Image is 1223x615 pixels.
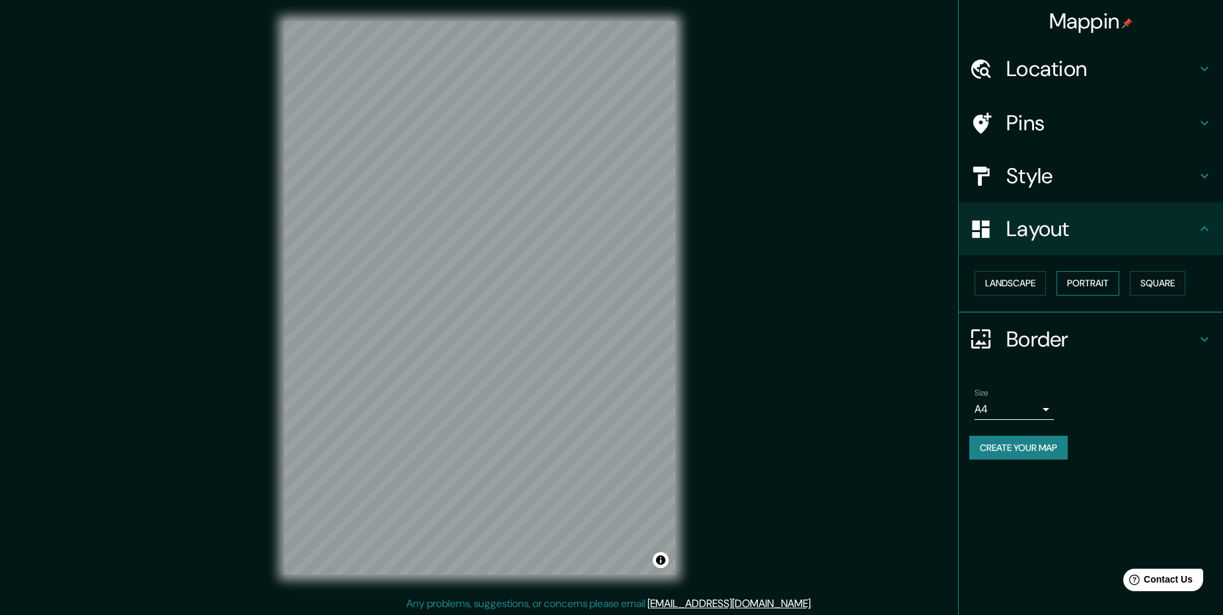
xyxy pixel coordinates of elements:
h4: Layout [1006,216,1197,242]
button: Square [1130,271,1185,296]
div: . [815,596,817,612]
button: Portrait [1056,271,1119,296]
button: Landscape [975,271,1046,296]
div: Style [959,149,1223,202]
div: Location [959,42,1223,95]
iframe: Help widget launcher [1105,563,1208,600]
h4: Style [1006,163,1197,189]
div: Border [959,313,1223,366]
div: Layout [959,202,1223,255]
label: Size [975,387,988,398]
div: Pins [959,97,1223,149]
h4: Pins [1006,110,1197,136]
p: Any problems, suggestions, or concerns please email . [406,596,813,612]
h4: Border [1006,326,1197,352]
div: . [813,596,815,612]
button: Create your map [969,436,1068,460]
canvas: Map [284,21,675,575]
div: A4 [975,399,1054,420]
button: Toggle attribution [653,552,669,568]
a: [EMAIL_ADDRESS][DOMAIN_NAME] [648,596,811,610]
h4: Mappin [1049,8,1133,34]
h4: Location [1006,56,1197,82]
img: pin-icon.png [1122,18,1132,28]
